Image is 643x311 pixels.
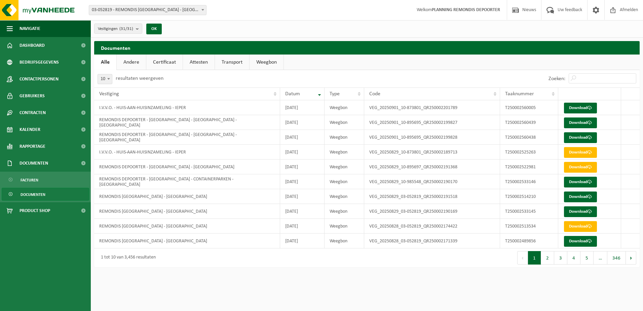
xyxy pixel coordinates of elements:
[500,174,558,189] td: T250002533146
[20,71,59,88] span: Contactpersonen
[94,100,280,115] td: I.V.V.O. - HUIS-AAN-HUISINZAMELING - IEPER
[21,174,38,186] span: Facturen
[99,91,119,97] span: Vestiging
[20,37,45,54] span: Dashboard
[364,130,500,145] td: VEG_20250901_10-895695_QR250002199828
[94,174,280,189] td: REMONDIS DEPOORTER - [GEOGRAPHIC_DATA] - CONTAINERPARKEN - [GEOGRAPHIC_DATA]
[528,251,541,265] button: 1
[280,115,325,130] td: [DATE]
[94,41,640,54] h2: Documenten
[146,55,183,70] a: Certificaat
[364,100,500,115] td: VEG_20250901_10-873801_QR250002201789
[364,189,500,204] td: VEG_20250829_03-052819_QR250002191518
[364,204,500,219] td: VEG_20250829_03-052819_QR250002190169
[500,204,558,219] td: T250002533145
[285,91,300,97] span: Datum
[564,206,597,217] a: Download
[280,145,325,160] td: [DATE]
[280,219,325,234] td: [DATE]
[94,115,280,130] td: REMONDIS DEPOORTER - [GEOGRAPHIC_DATA] - [GEOGRAPHIC_DATA] - [GEOGRAPHIC_DATA]
[325,130,364,145] td: Weegbon
[564,103,597,113] a: Download
[541,251,554,265] button: 2
[364,160,500,174] td: VEG_20250829_10-895697_QR250002191368
[549,76,565,81] label: Zoeken:
[94,145,280,160] td: I.V.V.O. - HUIS-AAN-HUISINZAMELING - IEPER
[330,91,340,97] span: Type
[564,117,597,128] a: Download
[20,20,40,37] span: Navigatie
[564,162,597,173] a: Download
[325,160,364,174] td: Weegbon
[98,74,112,84] span: 10
[325,115,364,130] td: Weegbon
[280,174,325,189] td: [DATE]
[626,251,636,265] button: Next
[500,100,558,115] td: T250002560005
[20,155,48,172] span: Documenten
[564,221,597,232] a: Download
[325,204,364,219] td: Weegbon
[325,189,364,204] td: Weegbon
[94,219,280,234] td: REMONDIS [GEOGRAPHIC_DATA] - [GEOGRAPHIC_DATA]
[280,204,325,219] td: [DATE]
[594,251,607,265] span: …
[364,174,500,189] td: VEG_20250829_10-985548_QR250002190170
[183,55,215,70] a: Attesten
[94,160,280,174] td: REMONDIS DEPOORTER - [GEOGRAPHIC_DATA] - [GEOGRAPHIC_DATA]
[325,219,364,234] td: Weegbon
[20,54,59,71] span: Bedrijfsgegevens
[564,132,597,143] a: Download
[20,138,45,155] span: Rapportage
[364,219,500,234] td: VEG_20250828_03-052819_QR250002174422
[89,5,206,15] span: 03-052819 - REMONDIS WEST-VLAANDEREN - OOSTENDE
[364,115,500,130] td: VEG_20250901_10-895695_QR250002199827
[500,219,558,234] td: T250002513534
[280,234,325,248] td: [DATE]
[517,251,528,265] button: Previous
[364,145,500,160] td: VEG_20250829_10-873801_QR250002189713
[119,27,133,31] count: (31/31)
[567,251,580,265] button: 4
[564,147,597,158] a: Download
[280,189,325,204] td: [DATE]
[117,55,146,70] a: Andere
[325,100,364,115] td: Weegbon
[500,234,558,248] td: T250002489856
[94,189,280,204] td: REMONDIS [GEOGRAPHIC_DATA] - [GEOGRAPHIC_DATA]
[94,204,280,219] td: REMONDIS [GEOGRAPHIC_DATA] - [GEOGRAPHIC_DATA]
[500,189,558,204] td: T250002514210
[98,252,156,264] div: 1 tot 10 van 3,456 resultaten
[364,234,500,248] td: VEG_20250828_03-052819_QR250002171339
[20,121,40,138] span: Kalender
[432,7,500,12] strong: PLANNING REMONDIS DEPOORTER
[280,100,325,115] td: [DATE]
[564,192,597,202] a: Download
[20,104,46,121] span: Contracten
[94,234,280,248] td: REMONDIS [GEOGRAPHIC_DATA] - [GEOGRAPHIC_DATA]
[2,188,89,201] a: Documenten
[564,236,597,247] a: Download
[325,145,364,160] td: Weegbon
[215,55,249,70] a: Transport
[94,130,280,145] td: REMONDIS DEPOORTER - [GEOGRAPHIC_DATA] - [GEOGRAPHIC_DATA] - [GEOGRAPHIC_DATA]
[20,202,50,219] span: Product Shop
[369,91,380,97] span: Code
[116,76,163,81] label: resultaten weergeven
[325,174,364,189] td: Weegbon
[21,188,45,201] span: Documenten
[505,91,534,97] span: Taaknummer
[607,251,626,265] button: 346
[94,55,116,70] a: Alle
[500,115,558,130] td: T250002560439
[250,55,283,70] a: Weegbon
[580,251,594,265] button: 5
[554,251,567,265] button: 3
[94,24,142,34] button: Vestigingen(31/31)
[89,5,206,15] span: 03-052819 - REMONDIS WEST-VLAANDEREN - OOSTENDE
[280,130,325,145] td: [DATE]
[564,177,597,187] a: Download
[98,24,133,34] span: Vestigingen
[325,234,364,248] td: Weegbon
